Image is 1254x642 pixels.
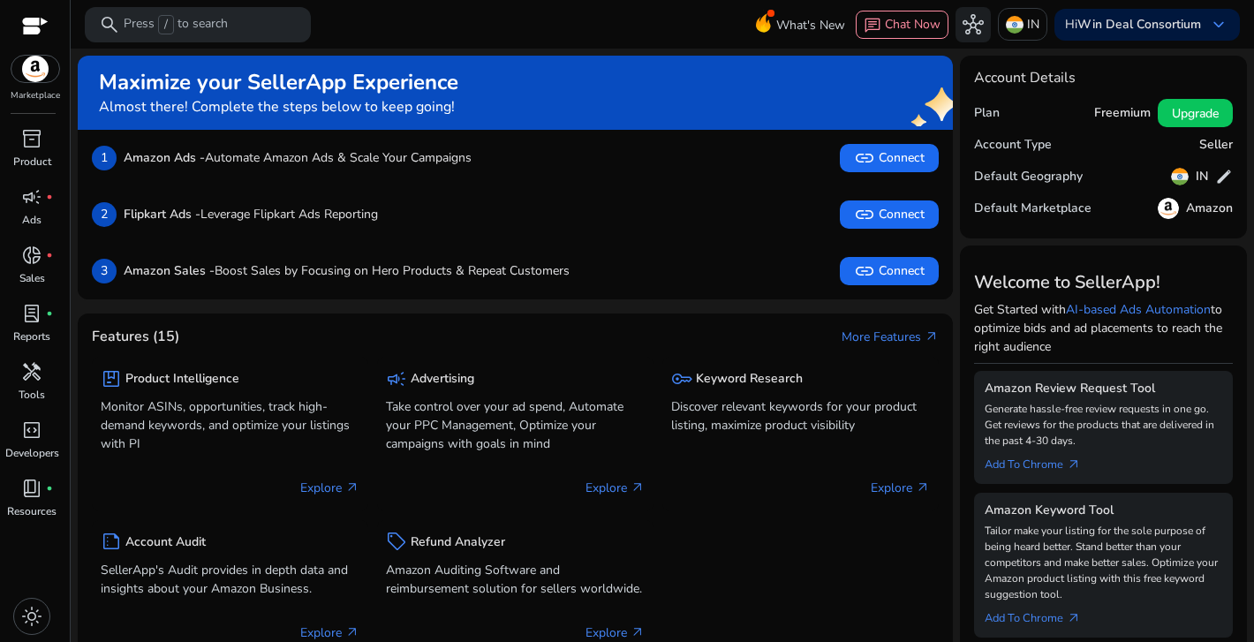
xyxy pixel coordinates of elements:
[985,523,1222,602] p: Tailor make your listing for the sole purpose of being heard better. Stand better than your compe...
[1027,9,1039,40] p: IN
[411,535,505,550] h5: Refund Analyzer
[985,602,1095,627] a: Add To Chrome
[92,329,179,345] h4: Features (15)
[22,212,42,228] p: Ads
[124,261,570,280] p: Boost Sales by Focusing on Hero Products & Repeat Customers
[854,261,925,282] span: Connect
[854,204,875,225] span: link
[1006,16,1024,34] img: in.svg
[101,561,359,598] p: SellerApp's Audit provides in depth data and insights about your Amazon Business.
[974,272,1233,293] h3: Welcome to SellerApp!
[46,310,53,317] span: fiber_manual_record
[631,480,645,495] span: arrow_outward
[125,535,206,550] h5: Account Audit
[411,372,474,387] h5: Advertising
[92,146,117,170] p: 1
[985,401,1222,449] p: Generate hassle-free review requests in one go. Get reviews for the products that are delivered i...
[101,368,122,389] span: package
[13,154,51,170] p: Product
[13,329,50,344] p: Reports
[871,479,930,497] p: Explore
[854,204,925,225] span: Connect
[1186,201,1233,216] h5: Amazon
[19,387,45,403] p: Tools
[386,561,645,598] p: Amazon Auditing Software and reimbursement solution for sellers worldwide.
[99,99,458,116] h4: Almost there! Complete the steps below to keep going!
[974,138,1052,153] h5: Account Type
[1196,170,1208,185] h5: IN
[1067,457,1081,472] span: arrow_outward
[776,10,845,41] span: What's New
[1171,168,1189,185] img: in.svg
[386,397,645,453] p: Take control over your ad spend, Automate your PPC Management, Optimize your campaigns with goals...
[1172,104,1219,123] span: Upgrade
[124,205,378,223] p: Leverage Flipkart Ads Reporting
[92,259,117,283] p: 3
[671,368,692,389] span: key
[11,56,59,82] img: amazon.svg
[21,128,42,149] span: inventory_2
[21,419,42,441] span: code_blocks
[21,186,42,208] span: campaign
[386,368,407,389] span: campaign
[158,15,174,34] span: /
[1077,16,1201,33] b: Win Deal Consortium
[1158,99,1233,127] button: Upgrade
[11,89,60,102] p: Marketplace
[974,170,1083,185] h5: Default Geography
[21,245,42,266] span: donut_small
[46,485,53,492] span: fiber_manual_record
[974,106,1000,121] h5: Plan
[92,202,117,227] p: 2
[963,14,984,35] span: hub
[5,445,59,461] p: Developers
[585,479,645,497] p: Explore
[124,148,472,167] p: Automate Amazon Ads & Scale Your Campaigns
[1199,138,1233,153] h5: Seller
[671,397,930,434] p: Discover relevant keywords for your product listing, maximize product visibility
[1208,14,1229,35] span: keyboard_arrow_down
[925,329,939,344] span: arrow_outward
[985,381,1222,397] h5: Amazon Review Request Tool
[7,503,57,519] p: Resources
[916,480,930,495] span: arrow_outward
[21,478,42,499] span: book_4
[300,623,359,642] p: Explore
[125,372,239,387] h5: Product Intelligence
[585,623,645,642] p: Explore
[864,17,881,34] span: chat
[99,70,458,95] h2: Maximize your SellerApp Experience
[631,625,645,639] span: arrow_outward
[345,625,359,639] span: arrow_outward
[46,252,53,259] span: fiber_manual_record
[101,531,122,552] span: summarize
[124,262,215,279] b: Amazon Sales -
[854,147,925,169] span: Connect
[124,15,228,34] p: Press to search
[124,149,205,166] b: Amazon Ads -
[854,147,875,169] span: link
[300,479,359,497] p: Explore
[840,144,939,172] button: linkConnect
[1067,611,1081,625] span: arrow_outward
[21,303,42,324] span: lab_profile
[1094,106,1151,121] h5: Freemium
[21,606,42,627] span: light_mode
[21,361,42,382] span: handyman
[1215,168,1233,185] span: edit
[46,193,53,200] span: fiber_manual_record
[1158,198,1179,219] img: amazon.svg
[386,531,407,552] span: sell
[956,7,991,42] button: hub
[696,372,803,387] h5: Keyword Research
[840,200,939,229] button: linkConnect
[885,16,940,33] span: Chat Now
[840,257,939,285] button: linkConnect
[99,14,120,35] span: search
[974,300,1233,356] p: Get Started with to optimize bids and ad placements to reach the right audience
[1066,301,1211,318] a: AI-based Ads Automation
[985,503,1222,518] h5: Amazon Keyword Tool
[854,261,875,282] span: link
[974,70,1233,87] h4: Account Details
[345,480,359,495] span: arrow_outward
